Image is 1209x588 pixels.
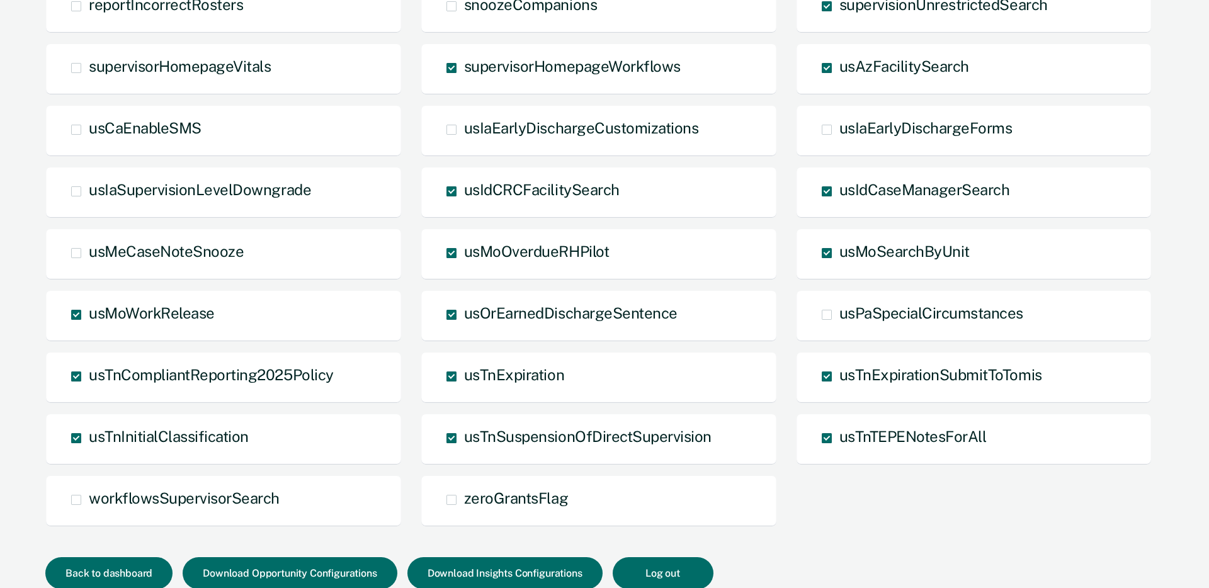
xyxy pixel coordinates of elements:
[464,119,699,137] span: usIaEarlyDischargeCustomizations
[464,427,712,445] span: usTnSuspensionOfDirectSupervision
[464,242,609,260] span: usMoOverdueRHPilot
[839,181,1010,198] span: usIdCaseManagerSearch
[839,57,969,75] span: usAzFacilitySearch
[839,427,987,445] span: usTnTEPENotesForAll
[464,366,564,383] span: usTnExpiration
[839,119,1013,137] span: usIaEarlyDischargeForms
[89,119,201,137] span: usCaEnableSMS
[464,57,681,75] span: supervisorHomepageWorkflows
[45,568,183,579] a: Back to dashboard
[839,366,1042,383] span: usTnExpirationSubmitToTomis
[89,242,244,260] span: usMeCaseNoteSnooze
[89,427,249,445] span: usTnInitialClassification
[89,57,271,75] span: supervisorHomepageVitals
[464,181,620,198] span: usIdCRCFacilitySearch
[839,242,970,260] span: usMoSearchByUnit
[89,304,215,322] span: usMoWorkRelease
[839,304,1023,322] span: usPaSpecialCircumstances
[89,489,280,507] span: workflowsSupervisorSearch
[89,366,334,383] span: usTnCompliantReporting2025Policy
[464,304,678,322] span: usOrEarnedDischargeSentence
[464,489,568,507] span: zeroGrantsFlag
[89,181,311,198] span: usIaSupervisionLevelDowngrade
